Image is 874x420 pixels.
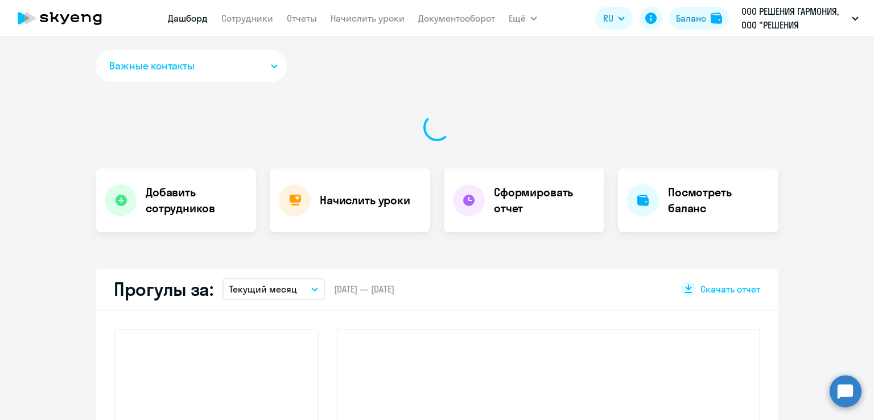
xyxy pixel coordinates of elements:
[229,282,297,296] p: Текущий месяц
[509,11,526,25] span: Ещё
[676,11,706,25] div: Баланс
[595,7,633,30] button: RU
[96,50,287,82] button: Важные контакты
[711,13,722,24] img: balance
[331,13,405,24] a: Начислить уроки
[700,283,760,295] span: Скачать отчет
[418,13,495,24] a: Документооборот
[221,13,273,24] a: Сотрудники
[334,283,394,295] span: [DATE] — [DATE]
[668,184,769,216] h4: Посмотреть баланс
[109,59,195,73] span: Важные контакты
[114,278,213,300] h2: Прогулы за:
[287,13,317,24] a: Отчеты
[509,7,537,30] button: Ещё
[741,5,847,32] p: ООО РЕШЕНИЯ ГАРМОНИЯ, ООО "РЕШЕНИЯ "ГАРМОНИЯ"
[146,184,247,216] h4: Добавить сотрудников
[168,13,208,24] a: Дашборд
[494,184,595,216] h4: Сформировать отчет
[669,7,729,30] button: Балансbalance
[222,278,325,300] button: Текущий месяц
[320,192,410,208] h4: Начислить уроки
[736,5,864,32] button: ООО РЕШЕНИЯ ГАРМОНИЯ, ООО "РЕШЕНИЯ "ГАРМОНИЯ"
[603,11,613,25] span: RU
